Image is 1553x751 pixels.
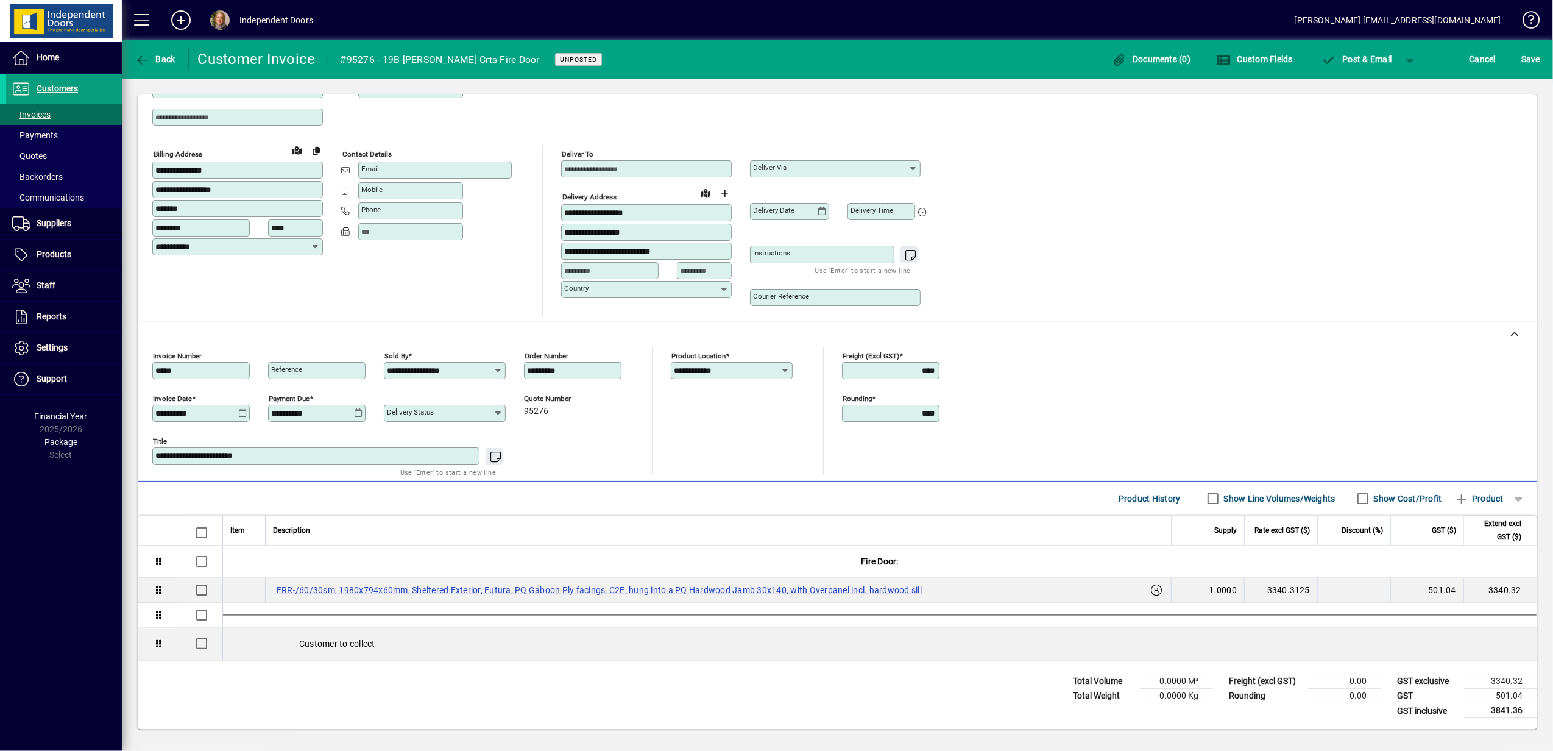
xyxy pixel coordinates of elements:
[12,151,47,161] span: Quotes
[239,10,313,30] div: Independent Doors
[1315,48,1398,70] button: Post & Email
[6,146,122,166] a: Quotes
[37,374,67,383] span: Support
[37,84,78,93] span: Customers
[35,411,88,421] span: Financial Year
[1308,674,1381,689] td: 0.00
[1214,524,1237,537] span: Supply
[753,249,790,257] mat-label: Instructions
[525,352,568,360] mat-label: Order number
[1391,689,1464,703] td: GST
[1463,578,1537,603] td: 3340.32
[843,394,872,403] mat-label: Rounding
[44,437,77,447] span: Package
[37,218,71,228] span: Suppliers
[1432,524,1456,537] span: GST ($)
[1213,48,1296,70] button: Custom Fields
[1521,54,1526,64] span: S
[37,343,68,352] span: Settings
[1391,703,1464,719] td: GST inclusive
[6,208,122,239] a: Suppliers
[1391,674,1464,689] td: GST exclusive
[564,284,589,293] mat-label: Country
[6,187,122,208] a: Communications
[287,140,306,160] a: View on map
[387,408,434,416] mat-label: Delivery status
[1454,489,1504,508] span: Product
[1254,524,1310,537] span: Rate excl GST ($)
[753,163,787,172] mat-label: Deliver via
[1223,674,1308,689] td: Freight (excl GST)
[12,130,58,140] span: Payments
[153,352,202,360] mat-label: Invoice number
[122,48,189,70] app-page-header-button: Back
[1140,674,1213,689] td: 0.0000 M³
[696,183,715,202] a: View on map
[1521,49,1540,69] span: ave
[1119,489,1181,508] span: Product History
[1222,493,1335,505] label: Show Line Volumes/Weights
[1471,517,1521,544] span: Extend excl GST ($)
[135,54,175,64] span: Back
[1518,48,1543,70] button: Save
[1390,578,1463,603] td: 501.04
[6,166,122,187] a: Backorders
[1216,54,1293,64] span: Custom Fields
[1342,524,1383,537] span: Discount (%)
[1209,584,1237,596] span: 1.0000
[753,292,809,301] mat-label: Courier Reference
[562,150,593,158] mat-label: Deliver To
[1466,48,1499,70] button: Cancel
[271,365,302,374] mat-label: Reference
[1448,488,1510,510] button: Product
[153,437,167,446] mat-label: Title
[230,524,245,537] span: Item
[223,628,1537,660] div: Customer to collect
[6,43,122,73] a: Home
[6,104,122,125] a: Invoices
[753,206,794,215] mat-label: Delivery date
[524,395,597,403] span: Quote number
[6,125,122,146] a: Payments
[12,193,84,202] span: Communications
[198,49,316,69] div: Customer Invoice
[341,50,540,69] div: #95276 - 19B [PERSON_NAME] Crts Fire Door
[132,48,179,70] button: Back
[1464,689,1537,703] td: 501.04
[1109,48,1194,70] button: Documents (0)
[1114,488,1186,510] button: Product History
[560,55,597,63] span: Unposted
[273,524,310,537] span: Description
[6,271,122,301] a: Staff
[37,52,59,62] span: Home
[361,205,381,214] mat-label: Phone
[1067,674,1140,689] td: Total Volume
[1308,689,1381,703] td: 0.00
[223,546,1537,577] div: Fire Door:
[1343,54,1348,64] span: P
[273,583,925,597] label: FRR-/60/30sm, 1980x794x60mm, Sheltered Exterior, Futura, PQ Gaboon Ply facings, C2E, hung into a ...
[1470,49,1496,69] span: Cancel
[1067,689,1140,703] td: Total Weight
[37,311,66,321] span: Reports
[361,165,379,173] mat-label: Email
[361,185,383,194] mat-label: Mobile
[1252,584,1310,596] div: 3340.3125
[384,352,408,360] mat-label: Sold by
[1295,10,1501,30] div: [PERSON_NAME] [EMAIL_ADDRESS][DOMAIN_NAME]
[1321,54,1392,64] span: ost & Email
[200,9,239,31] button: Profile
[12,172,63,182] span: Backorders
[715,183,735,203] button: Choose address
[37,249,71,259] span: Products
[6,364,122,394] a: Support
[153,394,192,403] mat-label: Invoice date
[1140,689,1213,703] td: 0.0000 Kg
[1371,493,1442,505] label: Show Cost/Profit
[12,110,51,119] span: Invoices
[1464,674,1537,689] td: 3340.32
[843,352,899,360] mat-label: Freight (excl GST)
[306,141,326,160] button: Copy to Delivery address
[671,352,726,360] mat-label: Product location
[1112,54,1191,64] span: Documents (0)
